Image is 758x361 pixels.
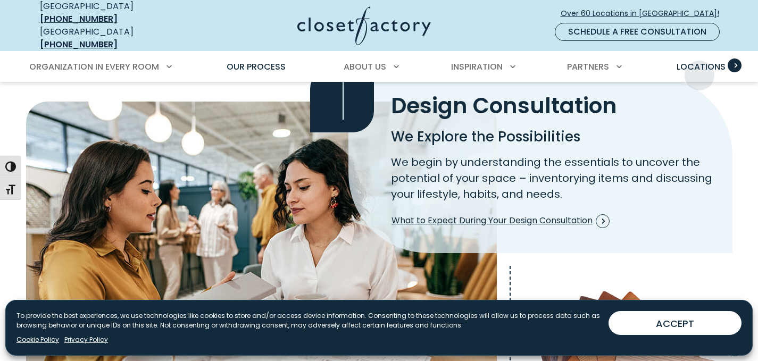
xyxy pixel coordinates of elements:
span: Our Process [227,61,286,73]
button: ACCEPT [609,311,742,335]
nav: Primary Menu [22,52,737,82]
p: We begin by understanding the essentials to uncover the potential of your space – inventorying it... [391,154,720,202]
span: Inspiration [451,61,503,73]
span: Organization in Every Room [29,61,159,73]
a: Privacy Policy [64,335,108,345]
span: What to Expect During Your Design Consultation [392,214,610,228]
a: What to Expect During Your Design Consultation [391,211,610,232]
a: Over 60 Locations in [GEOGRAPHIC_DATA]! [560,4,728,23]
a: [PHONE_NUMBER] [40,38,118,51]
a: Schedule a Free Consultation [555,23,720,41]
a: Cookie Policy [16,335,59,345]
p: To provide the best experiences, we use technologies like cookies to store and/or access device i... [16,311,600,330]
a: [PHONE_NUMBER] [40,13,118,25]
div: [GEOGRAPHIC_DATA] [40,26,194,51]
span: 1 [310,68,374,132]
span: Partners [567,61,609,73]
img: Closet Factory Logo [297,6,431,45]
span: We Explore the Possibilities [391,127,580,146]
span: Locations [677,61,726,73]
span: Design Consultation [391,90,617,121]
span: About Us [344,61,386,73]
span: Over 60 Locations in [GEOGRAPHIC_DATA]! [561,8,728,19]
